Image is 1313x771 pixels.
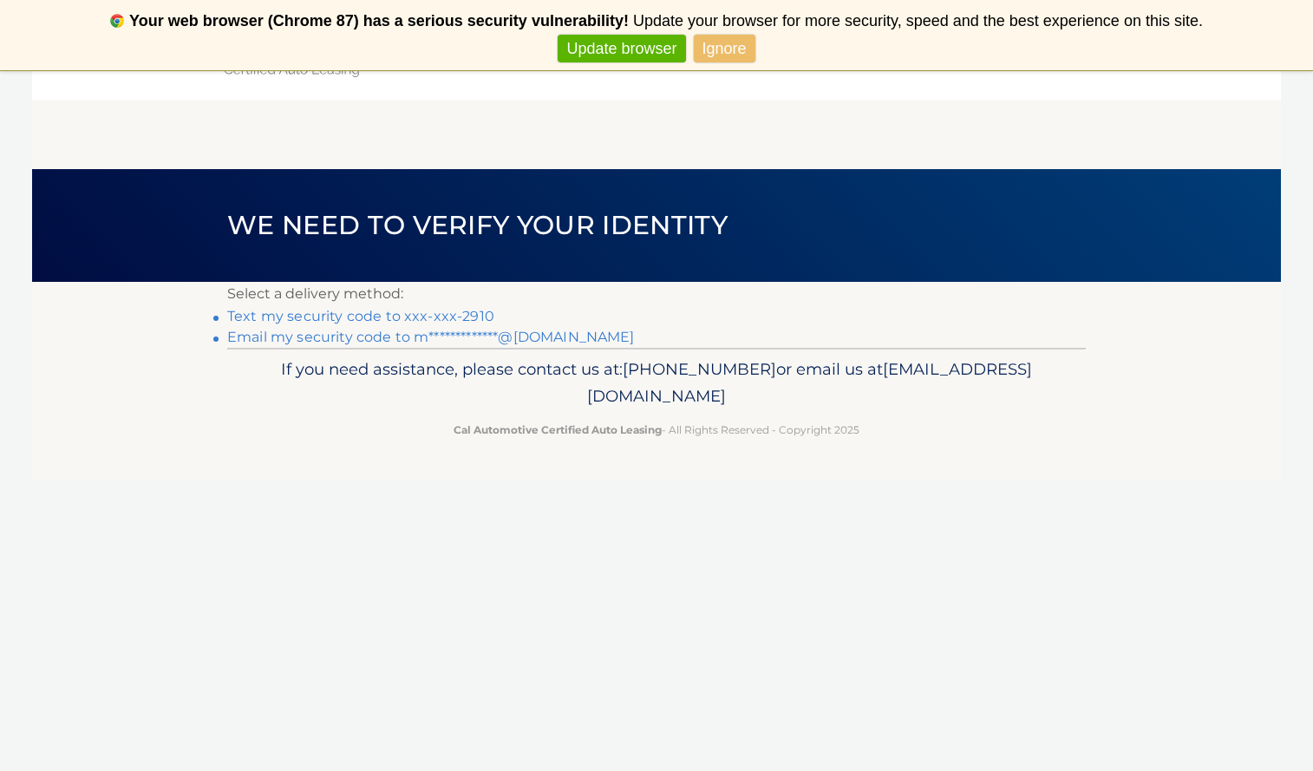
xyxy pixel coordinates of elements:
[129,12,629,29] b: Your web browser (Chrome 87) has a serious security vulnerability!
[227,308,494,324] a: Text my security code to xxx-xxx-2910
[227,209,728,241] span: We need to verify your identity
[633,12,1203,29] span: Update your browser for more security, speed and the best experience on this site.
[238,356,1075,411] p: If you need assistance, please contact us at: or email us at
[623,359,776,379] span: [PHONE_NUMBER]
[558,35,685,63] a: Update browser
[238,421,1075,439] p: - All Rights Reserved - Copyright 2025
[454,423,662,436] strong: Cal Automotive Certified Auto Leasing
[694,35,755,63] a: Ignore
[227,282,1086,306] p: Select a delivery method:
